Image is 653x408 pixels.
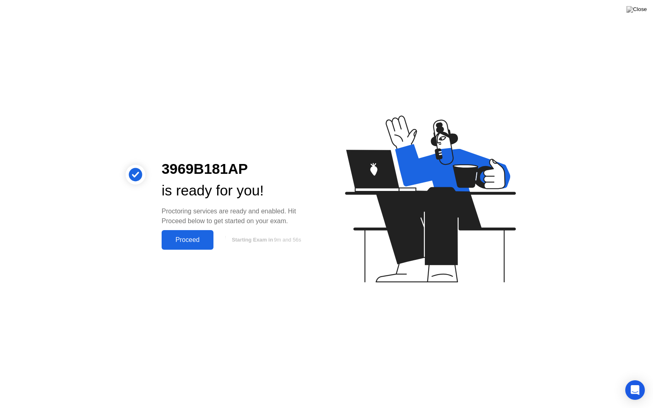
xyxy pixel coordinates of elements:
[162,180,313,202] div: is ready for you!
[162,158,313,180] div: 3969B181AP
[162,230,213,250] button: Proceed
[164,236,211,244] div: Proceed
[626,6,647,13] img: Close
[218,232,313,248] button: Starting Exam in9m and 56s
[274,237,301,243] span: 9m and 56s
[162,206,313,226] div: Proctoring services are ready and enabled. Hit Proceed below to get started on your exam.
[625,380,645,400] div: Open Intercom Messenger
